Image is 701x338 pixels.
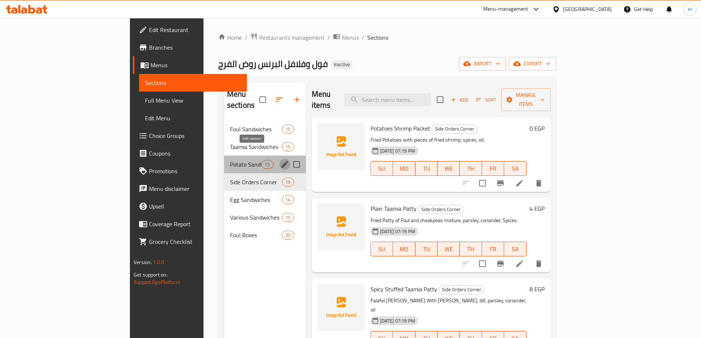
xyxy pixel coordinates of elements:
[492,255,509,273] button: Branch-specific-item
[230,213,282,222] span: Various Sandwiches
[134,257,152,267] span: Version:
[515,59,550,68] span: export
[377,147,418,154] span: [DATE] 07:19 PM
[318,203,365,250] img: Plain Taamia Patty
[448,94,471,106] span: Add item
[515,179,524,188] a: Edit menu item
[255,92,270,107] span: Select all sections
[282,125,294,134] div: items
[371,135,527,145] p: Fried Potatoes with pieces of fried shrimp, spices, oil.
[133,56,247,74] a: Menus
[396,244,412,255] span: MO
[450,96,470,104] span: Add
[371,161,393,176] button: SU
[133,180,247,198] a: Menu disclaimer
[362,33,364,42] li: /
[224,209,306,226] div: Various Sandwiches15
[224,173,306,191] div: Side Orders Corner19
[261,160,273,169] div: items
[218,33,556,42] nav: breadcrumb
[476,96,496,104] span: Sort
[418,205,464,214] span: Side Orders Corner
[460,161,482,176] button: TH
[139,92,247,109] a: Full Menu View
[371,216,527,225] p: Fried Patty of Foul and cheakpeas mixture, parsley, coriander, Spices.
[318,284,365,331] img: Spicy Stuffed Taamia Patty
[331,60,353,69] div: Inactive
[482,161,504,176] button: FR
[282,143,293,150] span: 15
[465,59,500,68] span: import
[133,127,247,145] a: Choice Groups
[270,91,288,108] span: Sort sections
[318,123,365,170] img: Potatoes Shrimp Packet
[279,159,290,170] button: edit
[471,94,501,106] span: Sort items
[344,93,431,106] input: search
[224,226,306,244] div: Foul Boxes20
[282,126,293,133] span: 15
[371,242,393,256] button: SU
[367,33,388,42] span: Sections
[153,257,164,267] span: 1.0.0
[563,5,612,13] div: [GEOGRAPHIC_DATA]
[371,123,430,134] span: Potatoes Shrimp Packet
[282,231,294,239] div: items
[415,161,438,176] button: TU
[377,228,418,235] span: [DATE] 07:19 PM
[224,117,306,247] nav: Menu sections
[393,242,415,256] button: MO
[485,163,501,174] span: FR
[463,163,479,174] span: TH
[282,214,293,221] span: 15
[133,233,247,250] a: Grocery Checklist
[224,156,306,173] div: Potato Sandwiches15edit
[328,33,330,42] li: /
[139,74,247,92] a: Sections
[509,57,556,71] button: export
[485,244,501,255] span: FR
[448,94,471,106] button: Add
[474,94,498,106] button: Sort
[463,244,479,255] span: TH
[282,195,294,204] div: items
[530,255,548,273] button: delete
[475,256,490,271] span: Select to update
[432,92,448,107] span: Select section
[230,195,282,204] div: Egg Sandwiches
[501,88,550,111] button: Manage items
[133,145,247,162] a: Coupons
[262,161,273,168] span: 15
[133,215,247,233] a: Coverage Report
[507,163,523,174] span: SA
[438,161,460,176] button: WE
[230,142,282,151] span: Taamia Sandwiches
[151,61,241,70] span: Menus
[504,161,526,176] button: SA
[149,184,241,193] span: Menu disclaimer
[439,285,484,294] span: Side Orders Corner
[507,90,545,109] span: Manage items
[224,120,306,138] div: Foul Sandwiches15
[149,237,241,246] span: Grocery Checklist
[230,160,261,169] span: Potato Sandwiches
[282,196,293,203] span: 14
[312,89,335,111] h2: Menu items
[149,43,241,52] span: Branches
[396,163,412,174] span: MO
[530,203,545,214] h6: 4 EGP
[133,21,247,39] a: Edit Restaurant
[139,109,247,127] a: Edit Menu
[440,163,457,174] span: WE
[371,296,527,314] p: Falafel [PERSON_NAME] With [PERSON_NAME], dill, parsley, coriander, oil
[250,33,325,42] a: Restaurants management
[418,244,435,255] span: TU
[331,61,353,68] span: Inactive
[224,138,306,156] div: Taamia Sandwiches15
[145,78,241,87] span: Sections
[439,285,485,294] div: Side Orders Corner
[374,163,390,174] span: SU
[149,167,241,175] span: Promotions
[218,56,328,72] span: فول وفلافل البرنس روض الفرج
